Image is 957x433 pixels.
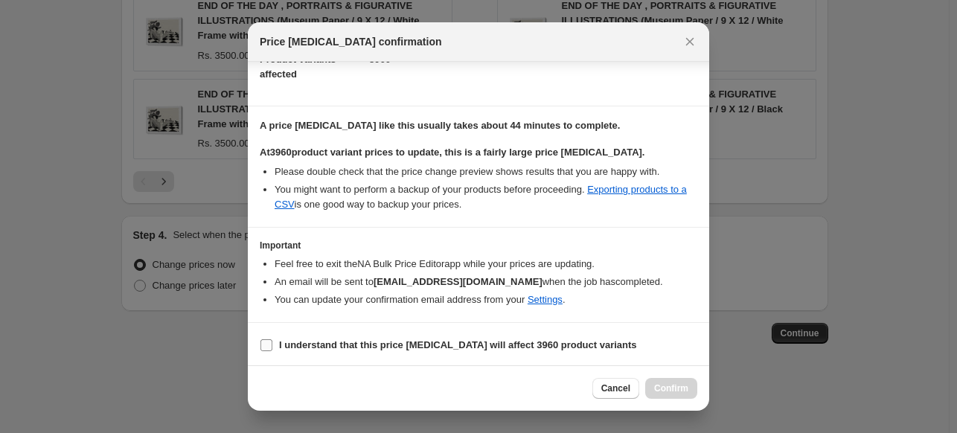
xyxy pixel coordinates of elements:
b: I understand that this price [MEDICAL_DATA] will affect 3960 product variants [279,339,637,350]
li: Please double check that the price change preview shows results that you are happy with. [275,164,697,179]
span: Cancel [601,382,630,394]
a: Settings [528,294,563,305]
span: Price [MEDICAL_DATA] confirmation [260,34,442,49]
li: An email will be sent to when the job has completed . [275,275,697,289]
h3: Important [260,240,697,251]
b: At 3960 product variant prices to update, this is a fairly large price [MEDICAL_DATA]. [260,147,644,158]
button: Cancel [592,378,639,399]
li: You can update your confirmation email address from your . [275,292,697,307]
a: Exporting products to a CSV [275,184,687,210]
li: You might want to perform a backup of your products before proceeding. is one good way to backup ... [275,182,697,212]
b: A price [MEDICAL_DATA] like this usually takes about 44 minutes to complete. [260,120,620,131]
button: Close [679,31,700,52]
b: [EMAIL_ADDRESS][DOMAIN_NAME] [374,276,542,287]
li: Feel free to exit the NA Bulk Price Editor app while your prices are updating. [275,257,697,272]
